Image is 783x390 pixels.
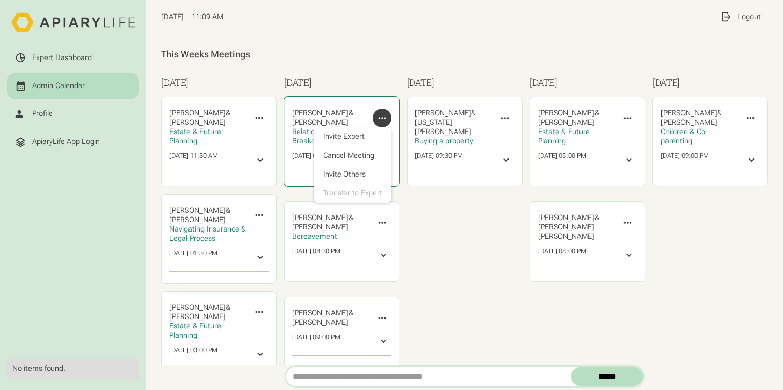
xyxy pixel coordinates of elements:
span: [PERSON_NAME] [661,109,717,118]
span: [PERSON_NAME] [169,303,226,312]
span: Children & Co-parenting [661,127,708,146]
div: Profile [32,109,53,119]
div: & [415,109,491,137]
div: & [538,213,615,241]
div: & [292,309,369,327]
div: & [169,303,246,322]
div: [DATE] 08:00 PM [538,247,586,264]
span: Bereavement [292,232,337,241]
div: No items found. [12,364,134,373]
span: [PERSON_NAME] [292,118,349,127]
div: & [169,109,246,127]
div: ApiaryLife App Login [32,137,100,147]
span: Estate & Future Planning [169,127,221,146]
span: [PERSON_NAME] [169,215,226,224]
div: & [661,109,737,127]
span: [PERSON_NAME] [292,223,349,232]
div: [DATE] 08:30 PM [292,247,340,264]
div: This Weeks Meetings [161,49,768,61]
div: & [292,109,369,127]
div: [DATE] 05:00 PM [538,152,586,169]
h3: [DATE] [653,76,768,90]
span: 11:09 AM [192,12,223,22]
div: Logout [737,12,761,22]
div: Admin Calendar [32,81,85,91]
h3: [DATE] [407,76,523,90]
div: & [169,206,246,225]
span: [PERSON_NAME] [292,109,349,118]
h3: [DATE] [161,76,277,90]
span: [PERSON_NAME] [169,206,226,215]
a: Transfer to Expert [314,184,392,203]
span: Navigating Insurance & Legal Process [169,225,246,243]
div: & [292,213,369,232]
h3: [DATE] [530,76,645,90]
div: [DATE] 07:00 PM [292,152,340,169]
span: [PERSON_NAME] [292,309,349,317]
span: [PERSON_NAME] [538,118,594,127]
a: Expert Dashboard [7,45,139,71]
div: [DATE] 01:30 PM [169,249,218,266]
a: Profile [7,101,139,127]
span: Estate & Future Planning [169,322,221,340]
span: Relationship Breakdown & Divorce [292,127,363,146]
span: [PERSON_NAME] [292,213,349,222]
div: [DATE] 09:00 PM [292,333,340,350]
span: [PERSON_NAME] [169,109,226,118]
div: Expert Dashboard [32,53,92,63]
span: [DATE] [161,12,184,21]
button: Invite Others [314,165,392,184]
span: Estate & Future Planning [538,127,590,146]
div: [DATE] 11:30 AM [169,152,218,169]
div: & [538,109,615,127]
a: Logout [713,4,768,30]
span: Buying a property [415,137,473,146]
h3: [DATE] [284,76,400,90]
span: [PERSON_NAME] [538,109,594,118]
a: Cancel Meeting [314,146,392,165]
span: [PERSON_NAME] [538,213,594,222]
span: [US_STATE][PERSON_NAME] [415,118,471,136]
span: [PERSON_NAME] [169,118,226,127]
span: [PERSON_NAME] [PERSON_NAME] [538,223,594,241]
span: [PERSON_NAME] [292,318,349,327]
a: ApiaryLife App Login [7,129,139,155]
div: [DATE] 09:30 PM [415,152,463,169]
span: [PERSON_NAME] [415,109,471,118]
span: [PERSON_NAME] [169,312,226,321]
button: Invite Expert [314,127,392,146]
a: Admin Calendar [7,73,139,99]
div: [DATE] 03:00 PM [169,346,218,363]
span: [PERSON_NAME] [661,118,717,127]
div: [DATE] 09:00 PM [661,152,709,169]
